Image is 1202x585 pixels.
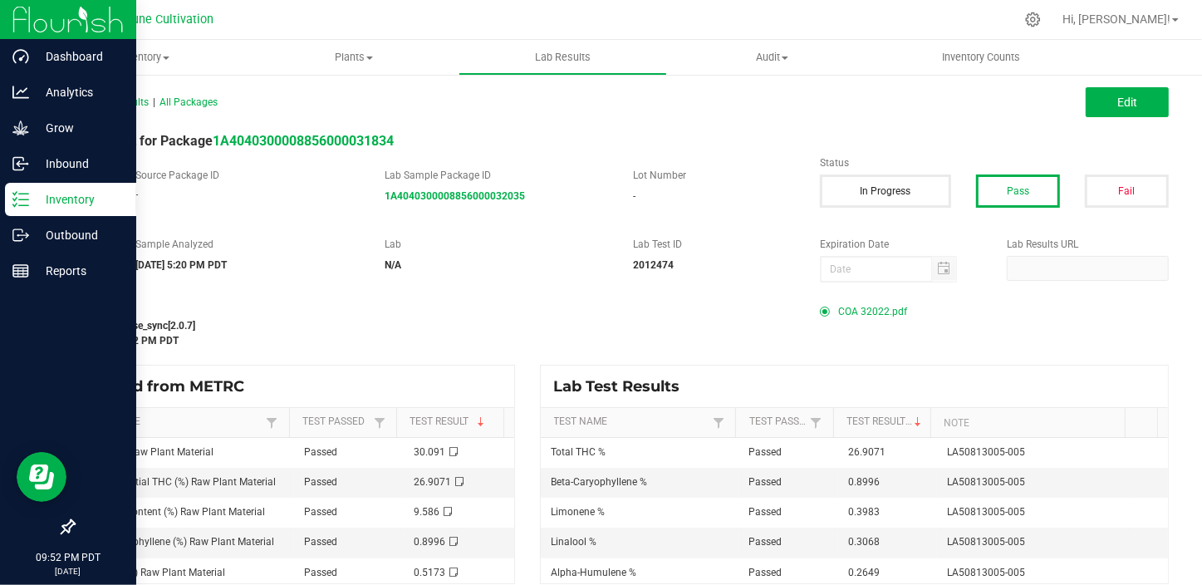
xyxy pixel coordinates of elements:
span: 26.9071 [848,446,886,458]
inline-svg: Dashboard [12,48,29,65]
span: 0.8996 [848,476,880,488]
p: Dashboard [29,47,129,66]
button: Fail [1085,175,1169,208]
p: Grow [29,118,129,138]
span: - [135,189,138,200]
a: Filter [370,412,390,433]
span: LA50813005-005 [947,567,1025,578]
p: Analytics [29,82,129,102]
strong: [DATE] 5:20 PM PDT [135,259,227,271]
a: Test ResultSortable [846,415,925,429]
label: Lab Sample Package ID [385,168,609,183]
span: All Packages [159,96,218,108]
p: Outbound [29,225,129,245]
span: LA50813005-005 [947,506,1025,518]
span: Lab Results [513,50,613,65]
span: LA50813005-005 [947,446,1025,458]
span: 0.2649 [848,567,880,578]
a: Inventory [40,40,249,75]
span: Passed [304,476,337,488]
div: Manage settings [1023,12,1043,27]
label: Lab [385,237,609,252]
a: Filter [709,412,729,433]
a: Audit [667,40,876,75]
span: Passed [304,567,337,578]
a: Test NameSortable [554,415,709,429]
span: | [153,96,155,108]
inline-svg: Inbound [12,155,29,172]
span: Audit [668,50,876,65]
span: Moisture Content (%) Raw Plant Material [84,506,265,518]
span: Passed [748,536,782,548]
button: Edit [1086,87,1169,117]
span: Plants [250,50,458,65]
label: Last Modified [73,299,795,314]
span: Passed [748,446,782,458]
span: Total Potential THC (%) Raw Plant Material [84,476,276,488]
span: 26.9071 [415,476,452,488]
a: Test ResultSortable [410,415,498,429]
span: Δ-9 THC (%) Raw Plant Material [84,567,225,578]
button: Pass [976,175,1060,208]
span: Beta-Caryophyllene (%) Raw Plant Material [84,536,274,548]
span: 0.3068 [848,536,880,548]
span: Passed [304,536,337,548]
a: Filter [262,412,282,433]
th: Note [930,408,1125,438]
a: Test NameSortable [86,415,262,429]
button: In Progress [820,175,950,208]
p: [DATE] [7,565,129,578]
label: Status [820,155,1169,170]
span: 0.3983 [848,506,880,518]
label: Source Package ID [135,168,360,183]
iframe: Resource center [17,452,66,502]
span: Sortable [474,415,488,429]
span: Passed [304,506,337,518]
span: Passed [748,506,782,518]
span: Linalool % [551,536,596,548]
span: Total THC % [551,446,606,458]
span: Passed [748,476,782,488]
span: THCa (%) Raw Plant Material [84,446,213,458]
label: Lab Test ID [633,237,795,252]
span: Inventory Counts [920,50,1043,65]
p: Reports [29,261,129,281]
a: 1A4040300008856000032035 [385,190,525,202]
label: Lot Number [633,168,795,183]
a: Test PassedSortable [749,415,807,429]
a: 1A4040300008856000031834 [213,133,394,149]
span: 9.586 [415,506,440,518]
label: Expiration Date [820,237,982,252]
span: 0.5173 [415,567,446,578]
span: Sortable [911,415,925,429]
a: Lab Results [459,40,668,75]
strong: N/A [385,259,401,271]
span: Limonene % [551,506,605,518]
span: Lab Test Results [553,377,692,396]
inline-svg: Analytics [12,84,29,101]
span: LA50813005-005 [947,536,1025,548]
span: Beta-Caryophyllene % [551,476,647,488]
p: 09:52 PM PDT [7,550,129,565]
inline-svg: Reports [12,263,29,279]
p: Inbound [29,154,129,174]
span: 0.8996 [415,536,446,548]
label: Sample Analyzed [135,237,360,252]
span: Inventory [40,50,249,65]
a: Filter [806,412,826,433]
label: Lab Results URL [1007,237,1169,252]
span: Dune Cultivation [125,12,214,27]
span: COA 32022.pdf [838,299,907,324]
inline-svg: Inventory [12,191,29,208]
span: Alpha-Humulene % [551,567,636,578]
span: Passed [748,567,782,578]
span: Edit [1117,96,1137,109]
p: Inventory [29,189,129,209]
span: Passed [304,446,337,458]
span: Synced from METRC [86,377,257,396]
strong: 2012474 [633,259,674,271]
span: Hi, [PERSON_NAME]! [1062,12,1170,26]
span: Lab Result for Package [73,133,394,149]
